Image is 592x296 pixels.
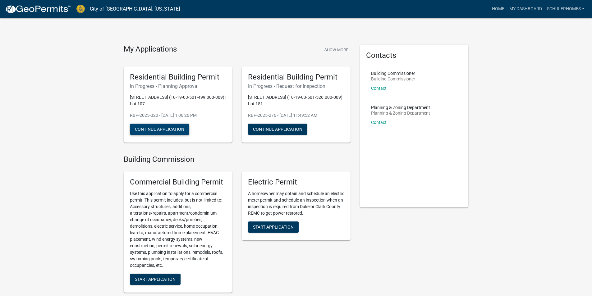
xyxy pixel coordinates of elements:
p: Building Commissioner [371,77,415,81]
p: RBP-2025-320 - [DATE] 1:06:26 PM [130,112,226,119]
button: Continue Application [130,124,189,135]
a: Contact [371,120,387,125]
h5: Commercial Building Permit [130,178,226,187]
button: Start Application [248,221,299,233]
a: Schulerhomes [544,3,587,15]
a: Home [489,3,507,15]
p: RBP-2025-276 - [DATE] 11:49:52 AM [248,112,344,119]
button: Show More [322,45,351,55]
p: A homeowner may obtain and schedule an electric meter permit and schedule an inspection when an i... [248,190,344,216]
p: [STREET_ADDRESS] (10-19-03-501-526.000-009) | Lot 151 [248,94,344,107]
h5: Residential Building Permit [130,73,226,82]
h5: Residential Building Permit [248,73,344,82]
button: Start Application [130,274,181,285]
p: Use this application to apply for a commercial permit. This permit includes, but is not limited t... [130,190,226,269]
h6: In Progress - Planning Approval [130,83,226,89]
a: Contact [371,86,387,91]
img: City of Jeffersonville, Indiana [76,5,85,13]
p: Planning & Zoning Department [371,111,430,115]
span: Start Application [135,277,176,282]
h5: Contacts [366,51,462,60]
span: Start Application [253,225,294,230]
a: City of [GEOGRAPHIC_DATA], [US_STATE] [90,4,180,14]
h4: Building Commission [124,155,351,164]
p: Planning & Zoning Department [371,105,430,110]
h6: In Progress - Request for Inspection [248,83,344,89]
p: [STREET_ADDRESS] (10-19-03-501-499.000-009) | Lot 107 [130,94,226,107]
button: Continue Application [248,124,307,135]
h4: My Applications [124,45,177,54]
p: Building Commissioner [371,71,415,75]
a: My Dashboard [507,3,544,15]
h5: Electric Permit [248,178,344,187]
